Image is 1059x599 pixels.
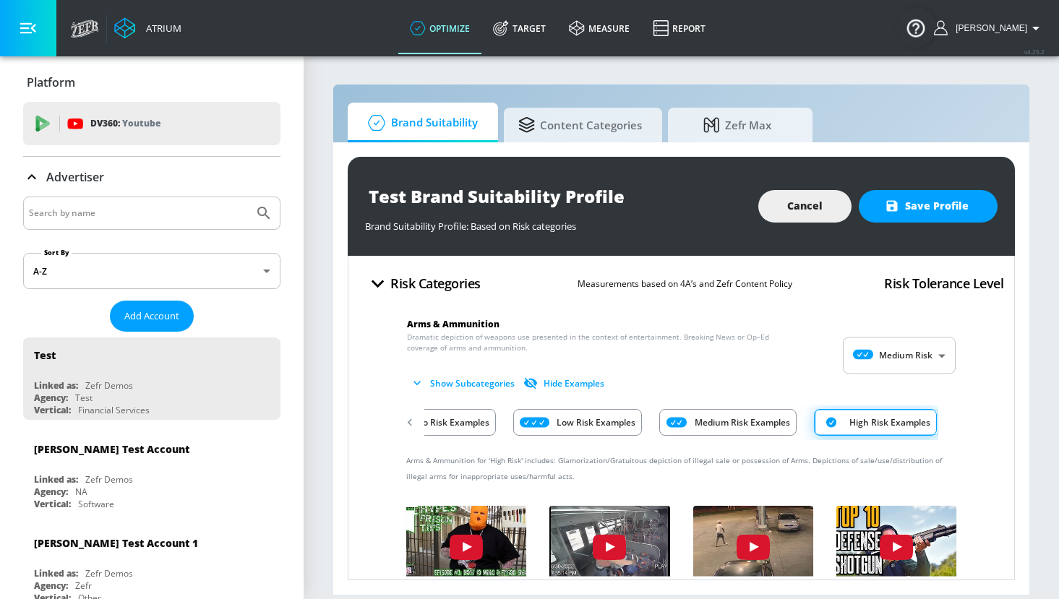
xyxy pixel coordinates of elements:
span: v 4.25.2 [1024,48,1045,56]
span: Cancel [787,197,823,215]
button: Hide Examples [520,371,610,395]
div: [PERSON_NAME] Test Account 1 [34,536,198,550]
div: Test [75,392,93,404]
button: 7Jw2whlFNzs [406,506,526,590]
p: Low Risk Examples [557,415,635,430]
div: Vertical: [34,498,71,510]
button: [PERSON_NAME] [934,20,1045,37]
h4: Risk Categories [390,273,481,293]
p: Platform [27,74,75,90]
p: Youtube [122,116,160,131]
button: Risk Categories [359,267,486,301]
p: Advertiser [46,169,104,185]
div: Linked as: [34,379,78,392]
span: Arms & Ammunition [407,318,500,330]
button: Add Account [110,301,194,332]
div: Software [78,498,114,510]
span: Zefr Max [682,108,792,142]
a: measure [557,2,641,54]
img: 2rQgHsXF5U8 [544,501,676,576]
div: Advertiser [23,157,280,197]
p: Medium Risk Examples [695,415,790,430]
div: DV360: Youtube [23,102,280,145]
a: Atrium [114,17,181,39]
div: Test [34,348,56,362]
img: 7Jw2whlFNzs [400,501,533,576]
div: Linked as: [34,473,78,486]
div: [PERSON_NAME] Test AccountLinked as:Zefr DemosAgency:NAVertical:Software [23,431,280,514]
div: Agency: [34,392,68,404]
button: Save Profile [859,190,998,223]
span: login as: ana.valente@zefr.com [950,23,1027,33]
div: Linked as: [34,567,78,579]
div: Vertical: [34,404,71,416]
img: C0k3mKi494I [830,501,962,576]
div: TestLinked as:Zefr DemosAgency:TestVertical:Financial Services [23,337,280,420]
h4: Risk Tolerance Level [884,273,1003,293]
button: HBwzeh8JrDw [693,506,813,590]
div: A-Z [23,253,280,289]
div: Zefr Demos [85,379,133,392]
div: Zefr [75,579,92,592]
div: Risk Category Examples [363,405,877,440]
div: Zefr Demos [85,567,133,579]
label: Sort By [41,248,72,257]
div: Platform [23,62,280,103]
div: NA [75,486,87,498]
span: Brand Suitability [362,105,478,140]
span: Add Account [124,308,179,324]
a: Target [481,2,557,54]
p: DV360: [90,116,160,132]
div: Atrium [140,22,181,35]
span: Save Profile [888,197,969,215]
a: Report [641,2,717,54]
span: Arms & Ammunition for 'High Risk' includes: Glamorization/Gratuitous depiction of illegal sale or... [406,455,942,481]
p: No Risk Examples [416,415,489,430]
button: C0k3mKi494I [836,506,956,590]
img: HBwzeh8JrDw [687,501,819,576]
div: Agency: [34,486,68,498]
div: Agency: [34,579,68,592]
a: optimize [398,2,481,54]
div: Financial Services [78,404,150,416]
p: Measurements based on 4A’s and Zefr Content Policy [578,276,792,291]
p: Medium Risk [879,349,932,362]
button: 2rQgHsXF5U8 [549,506,669,590]
span: Dramatic depiction of weapons use presented in the context of entertainment. Breaking News or Op–... [407,332,775,353]
button: Open Resource Center [896,7,936,48]
div: Zefr Demos [85,473,133,486]
input: Search by name [29,204,248,223]
button: Cancel [758,190,852,223]
div: Brand Suitability Profile: Based on Risk categories [365,212,744,233]
span: Content Categories [518,108,642,142]
div: [PERSON_NAME] Test Account [34,442,189,456]
button: Show Subcategories [407,371,520,395]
